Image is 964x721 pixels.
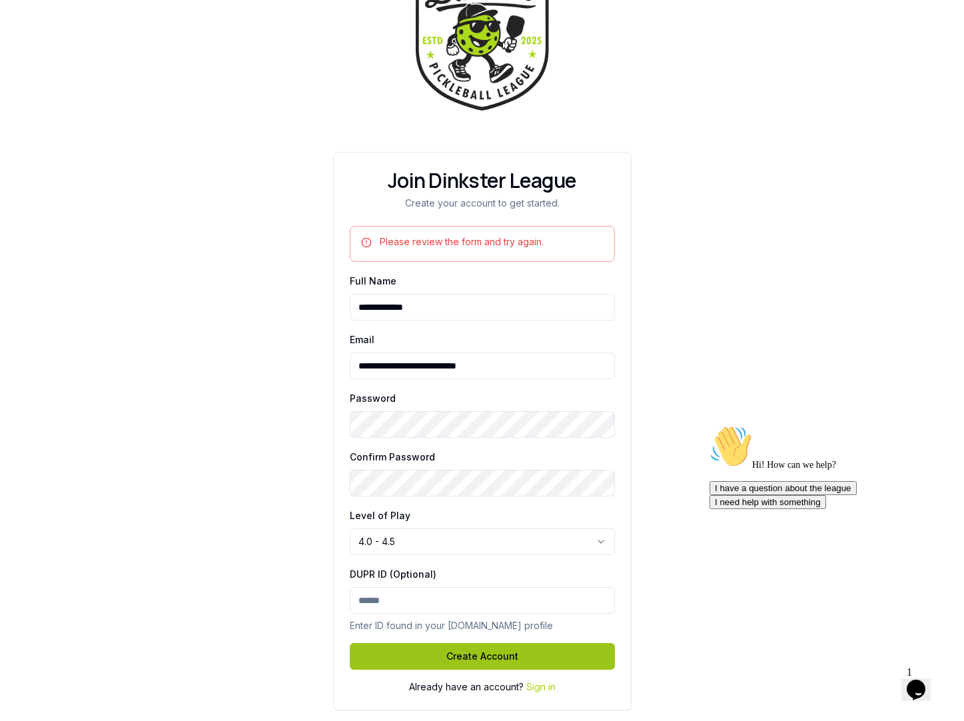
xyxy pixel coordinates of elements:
div: Create your account to get started. [350,197,615,210]
label: Email [350,334,374,345]
iframe: chat widget [704,420,944,654]
p: Enter ID found in your [DOMAIN_NAME] profile [350,619,615,632]
button: I have a question about the league [5,61,153,75]
div: Already have an account? [350,680,615,694]
div: 👋Hi! How can we help?I have a question about the leagueI need help with something [5,5,245,89]
label: Full Name [350,275,396,287]
div: Join Dinkster League [350,169,615,193]
button: Create Account [350,643,615,670]
label: Confirm Password [350,451,435,462]
span: Hi! How can we help? [5,40,132,50]
div: Please review the form and try again. [361,235,604,249]
label: DUPR ID (Optional) [350,568,436,580]
img: :wave: [5,5,48,48]
iframe: chat widget [901,661,944,701]
a: Sign in [526,681,556,692]
button: I need help with something [5,75,122,89]
label: Level of Play [350,510,410,521]
label: Password [350,392,396,404]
